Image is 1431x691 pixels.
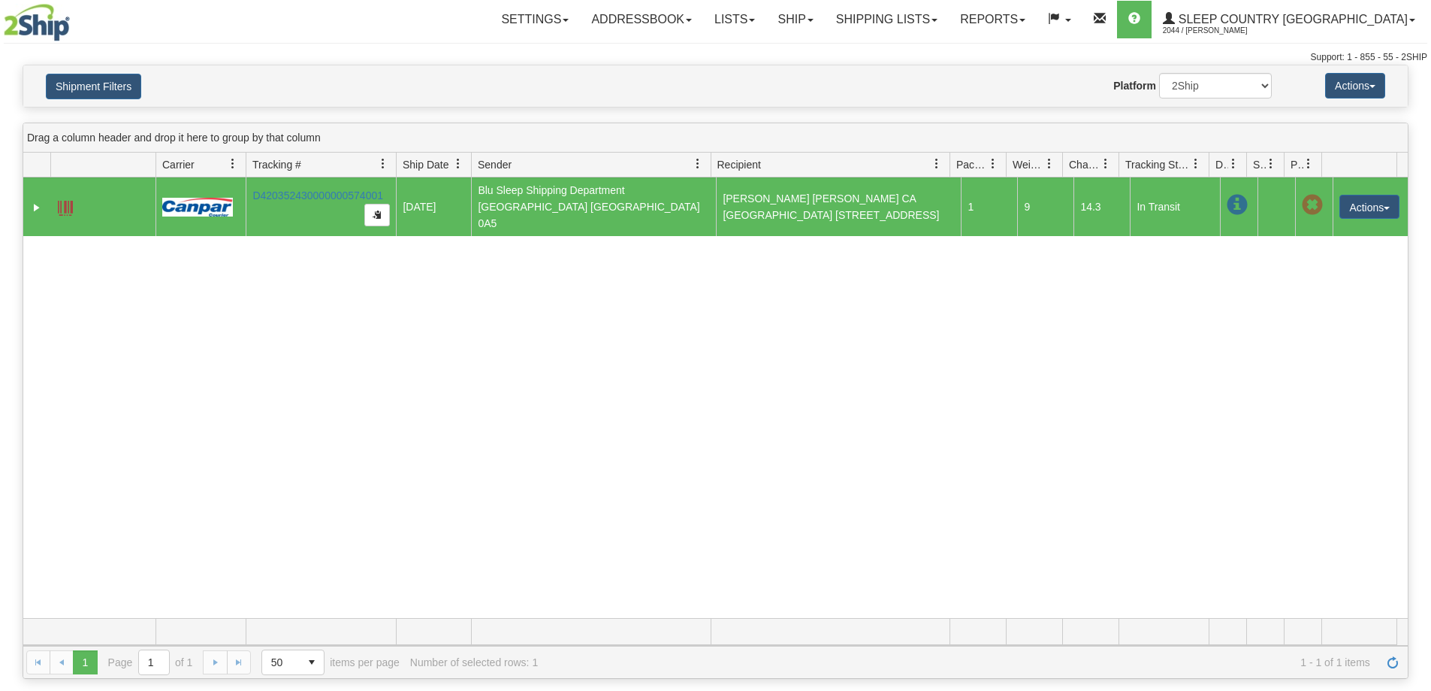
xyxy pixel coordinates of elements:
span: Weight [1013,157,1044,172]
td: 9 [1017,177,1073,236]
td: Blu Sleep Shipping Department [GEOGRAPHIC_DATA] [GEOGRAPHIC_DATA] 0A5 [471,177,716,236]
span: Page of 1 [108,650,193,675]
a: D420352430000000574001 [252,189,383,202]
span: In Transit [1227,195,1248,216]
span: Shipment Issues [1253,157,1266,172]
a: Pickup Status filter column settings [1296,151,1321,177]
span: Pickup Status [1291,157,1303,172]
a: Ship [766,1,824,38]
label: Platform [1113,78,1156,93]
span: 50 [271,655,291,670]
td: [DATE] [396,177,471,236]
span: Pickup Not Assigned [1302,195,1323,216]
span: Sender [478,157,512,172]
span: Ship Date [403,157,448,172]
span: Delivery Status [1215,157,1228,172]
button: Actions [1325,73,1385,98]
input: Page 1 [139,650,169,674]
a: Carrier filter column settings [220,151,246,177]
span: Page sizes drop down [261,650,325,675]
a: Weight filter column settings [1037,151,1062,177]
span: items per page [261,650,400,675]
a: Sender filter column settings [685,151,711,177]
span: Carrier [162,157,195,172]
a: Label [58,194,73,218]
a: Refresh [1381,650,1405,674]
a: Expand [29,200,44,215]
a: Settings [490,1,580,38]
img: 14 - Canpar [162,198,233,217]
span: Sleep Country [GEOGRAPHIC_DATA] [1175,13,1408,26]
span: Packages [956,157,988,172]
div: Number of selected rows: 1 [410,656,538,668]
span: Page 1 [73,650,97,674]
td: In Transit [1130,177,1220,236]
a: Ship Date filter column settings [445,151,471,177]
a: Shipping lists [825,1,949,38]
a: Reports [949,1,1037,38]
a: Tracking Status filter column settings [1183,151,1209,177]
a: Tracking # filter column settings [370,151,396,177]
span: Recipient [717,157,761,172]
a: Delivery Status filter column settings [1221,151,1246,177]
span: Charge [1069,157,1100,172]
span: 2044 / [PERSON_NAME] [1163,23,1276,38]
img: logo2044.jpg [4,4,70,41]
a: Sleep Country [GEOGRAPHIC_DATA] 2044 / [PERSON_NAME] [1152,1,1426,38]
a: Recipient filter column settings [924,151,949,177]
div: grid grouping header [23,123,1408,153]
div: Support: 1 - 855 - 55 - 2SHIP [4,51,1427,64]
a: Shipment Issues filter column settings [1258,151,1284,177]
span: Tracking # [252,157,301,172]
a: Addressbook [580,1,703,38]
span: 1 - 1 of 1 items [548,656,1370,668]
td: 1 [961,177,1017,236]
span: Tracking Status [1125,157,1191,172]
td: [PERSON_NAME] [PERSON_NAME] CA [GEOGRAPHIC_DATA] [STREET_ADDRESS] [716,177,961,236]
a: Packages filter column settings [980,151,1006,177]
iframe: chat widget [1396,268,1429,422]
button: Copy to clipboard [364,204,390,226]
button: Shipment Filters [46,74,141,99]
td: 14.3 [1073,177,1130,236]
a: Lists [703,1,766,38]
span: select [300,650,324,674]
button: Actions [1339,195,1399,219]
a: Charge filter column settings [1093,151,1119,177]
